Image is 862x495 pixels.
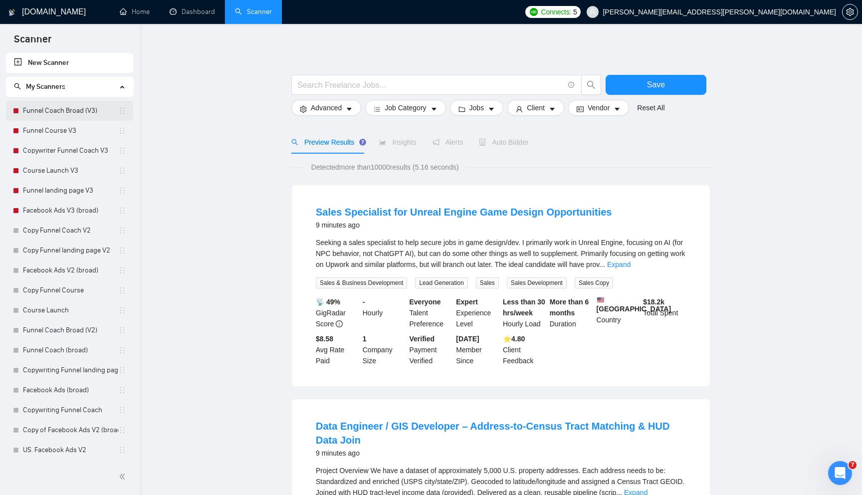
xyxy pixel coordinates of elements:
span: folder [458,105,465,113]
button: setting [842,4,858,20]
div: Seeking a sales specialist to help secure jobs in game design/dev. I primarily work in Unreal Eng... [316,237,686,270]
span: holder [118,247,126,254]
a: Data Engineer / GIS Developer – Address-to-Census Tract Matching & HUD Data Join [316,421,669,446]
a: Reset All [637,102,664,113]
b: Less than 30 hrs/week [503,298,545,317]
b: $ 18.2k [643,298,664,306]
div: Member Since [454,333,501,366]
li: Facebook Ads (broad) [6,380,133,400]
span: Insights [379,138,416,146]
span: Auto Bidder [479,138,528,146]
b: Verified [410,335,435,343]
span: My Scanners [26,82,65,91]
a: Expand [607,260,631,268]
span: search [291,139,298,146]
button: settingAdvancedcaret-down [291,100,361,116]
li: Funnel Coach Broad (V3) [6,101,133,121]
div: Duration [548,296,595,329]
button: userClientcaret-down [507,100,564,116]
div: Hourly Load [501,296,548,329]
button: barsJob Categorycaret-down [365,100,445,116]
div: Client Feedback [501,333,548,366]
li: New Scanner [6,53,133,73]
span: caret-down [614,105,621,113]
span: holder [118,386,126,394]
span: area-chart [379,139,386,146]
span: Detected more than 10000 results (5.16 seconds) [304,162,466,173]
span: holder [118,107,126,115]
span: holder [118,286,126,294]
a: Facebook Ads V2 (broad) [23,260,118,280]
span: user [516,105,523,113]
a: US. Facebook Ads V2 [23,440,118,460]
span: Seeking a sales specialist to help secure jobs in game design/dev. I primarily work in Unreal Eng... [316,239,685,268]
span: notification [432,139,439,146]
span: setting [300,105,307,113]
li: Copy Funnel Course [6,280,133,300]
span: holder [118,426,126,434]
b: 📡 49% [316,298,340,306]
button: search [581,75,601,95]
span: Preview Results [291,138,363,146]
li: Copy Funnel Coach V2 [6,221,133,241]
a: Copy Funnel Coach V2 [23,221,118,241]
a: dashboardDashboard [170,7,215,16]
li: Copywriting Funnel landing page [6,360,133,380]
b: Expert [456,298,478,306]
input: Search Freelance Jobs... [297,79,564,91]
a: Copywriting Funnel landing page [23,360,118,380]
span: holder [118,406,126,414]
div: Total Spent [641,296,688,329]
span: My Scanners [14,82,65,91]
span: double-left [119,472,129,482]
span: Sales [476,277,499,288]
span: info-circle [336,320,343,327]
span: setting [843,8,858,16]
li: Funnel landing page V3 [6,181,133,201]
button: folderJobscaret-down [450,100,504,116]
span: Sales & Business Development [316,277,407,288]
span: search [14,83,21,90]
span: ... [599,260,605,268]
span: Alerts [432,138,463,146]
span: holder [118,147,126,155]
div: Tooltip anchor [358,138,367,147]
span: info-circle [568,82,575,88]
b: 1 [363,335,367,343]
span: caret-down [549,105,556,113]
span: robot [479,139,486,146]
span: holder [118,446,126,454]
b: More than 6 months [550,298,589,317]
span: holder [118,306,126,314]
a: homeHome [120,7,150,16]
span: holder [118,127,126,135]
span: Save [647,78,665,91]
div: 9 minutes ago [316,447,686,459]
span: caret-down [346,105,353,113]
b: - [363,298,365,306]
b: $8.58 [316,335,333,343]
div: Talent Preference [408,296,454,329]
span: Connects: [541,6,571,17]
span: Lead Generation [415,277,467,288]
button: Save [606,75,706,95]
div: Payment Verified [408,333,454,366]
div: Avg Rate Paid [314,333,361,366]
span: holder [118,167,126,175]
span: user [589,8,596,15]
li: Course Launch [6,300,133,320]
span: Vendor [588,102,610,113]
span: Sales Development [507,277,567,288]
div: Experience Level [454,296,501,329]
img: upwork-logo.png [530,8,538,16]
li: Funnel Coach (broad) [6,340,133,360]
b: Everyone [410,298,441,306]
a: New Scanner [14,53,125,73]
div: Hourly [361,296,408,329]
span: holder [118,266,126,274]
span: caret-down [488,105,495,113]
a: Funnel Coach (broad) [23,340,118,360]
b: [DATE] [456,335,479,343]
div: Company Size [361,333,408,366]
span: Jobs [469,102,484,113]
